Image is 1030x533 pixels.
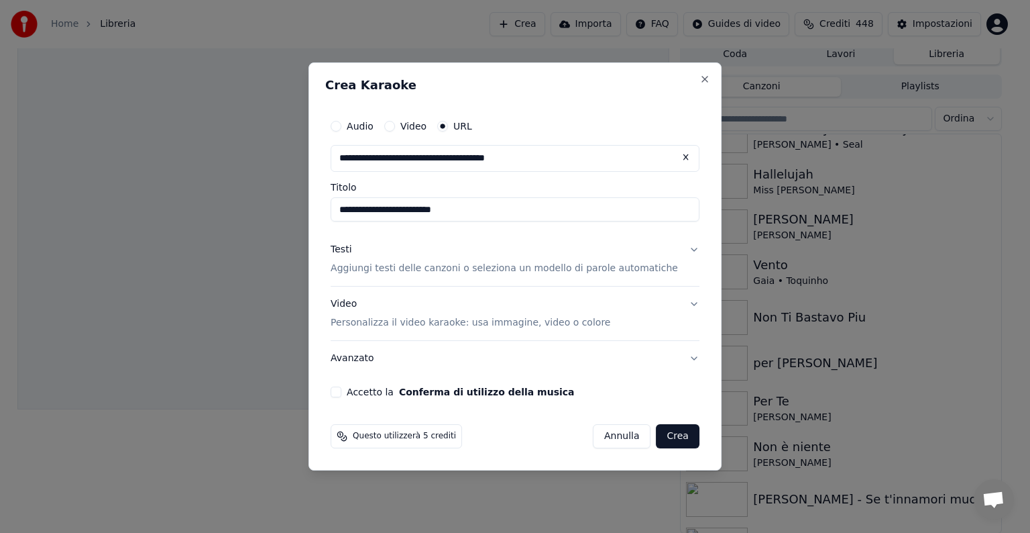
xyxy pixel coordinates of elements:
[331,341,699,376] button: Avanzato
[353,431,456,442] span: Questo utilizzerà 5 crediti
[331,232,699,286] button: TestiAggiungi testi delle canzoni o seleziona un modello di parole automatiche
[399,387,575,397] button: Accetto la
[656,424,699,448] button: Crea
[347,387,574,397] label: Accetto la
[453,122,472,131] label: URL
[325,79,705,91] h2: Crea Karaoke
[593,424,651,448] button: Annulla
[331,183,699,192] label: Titolo
[331,297,610,330] div: Video
[331,287,699,340] button: VideoPersonalizza il video karaoke: usa immagine, video o colore
[347,122,374,131] label: Audio
[400,122,426,131] label: Video
[331,243,351,256] div: Testi
[331,316,610,330] p: Personalizza il video karaoke: usa immagine, video o colore
[331,262,678,275] p: Aggiungi testi delle canzoni o seleziona un modello di parole automatiche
